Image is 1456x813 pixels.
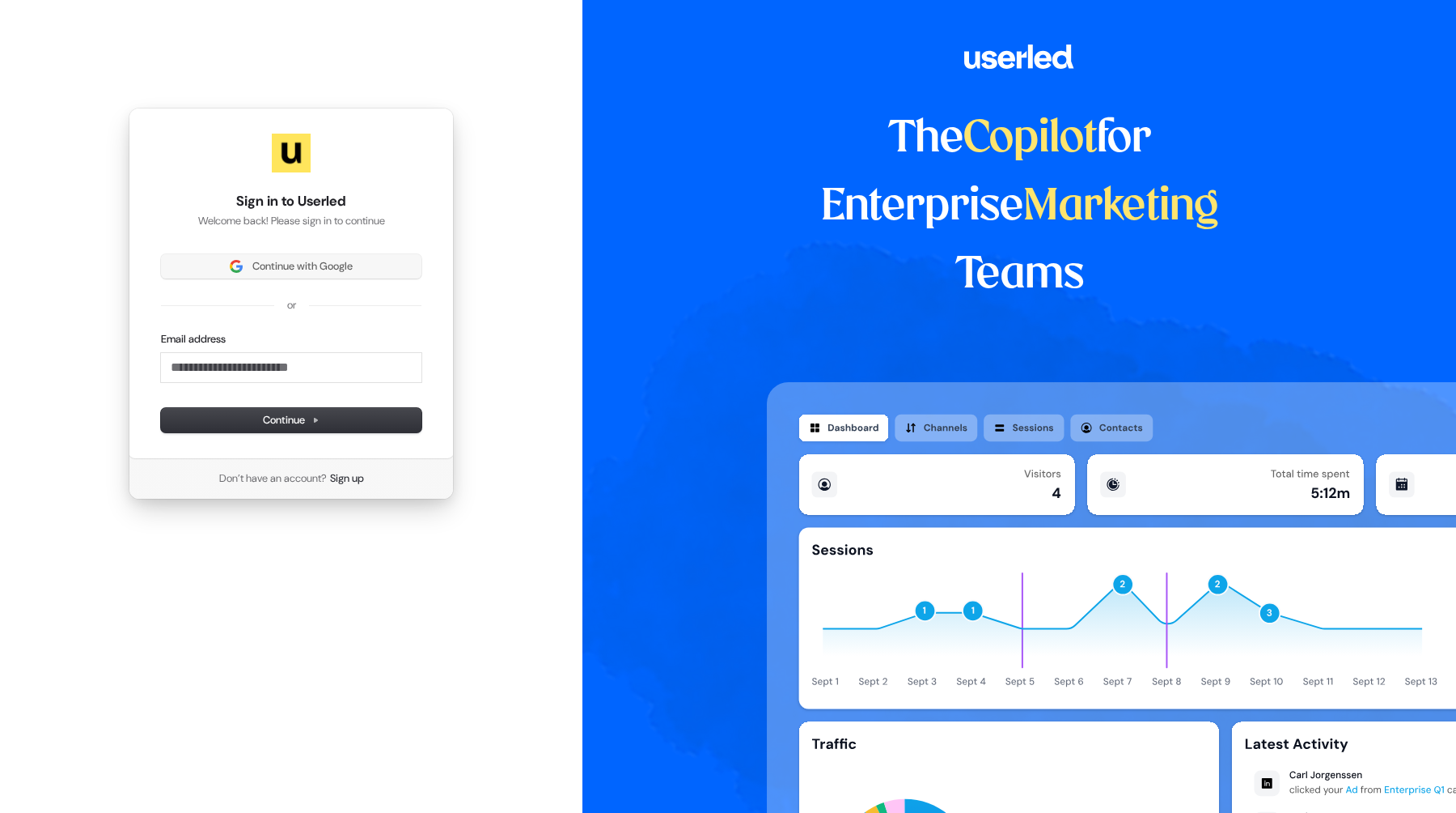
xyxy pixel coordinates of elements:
[287,298,296,313] p: or
[767,105,1272,309] h1: The for Enterprise Teams
[263,413,320,428] span: Continue
[963,118,1097,160] span: Copilot
[219,471,327,486] span: Don’t have an account?
[161,408,421,432] button: Continue
[161,214,421,228] p: Welcome back! Please sign in to continue
[252,259,353,274] span: Continue with Google
[272,134,311,172] img: Userled
[1023,186,1219,228] span: Marketing
[230,260,243,273] img: Sign in with Google
[161,332,226,347] label: Email address
[161,254,421,279] button: Sign in with GoogleContinue with Google
[161,192,421,211] h1: Sign in to Userled
[330,471,364,486] a: Sign up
